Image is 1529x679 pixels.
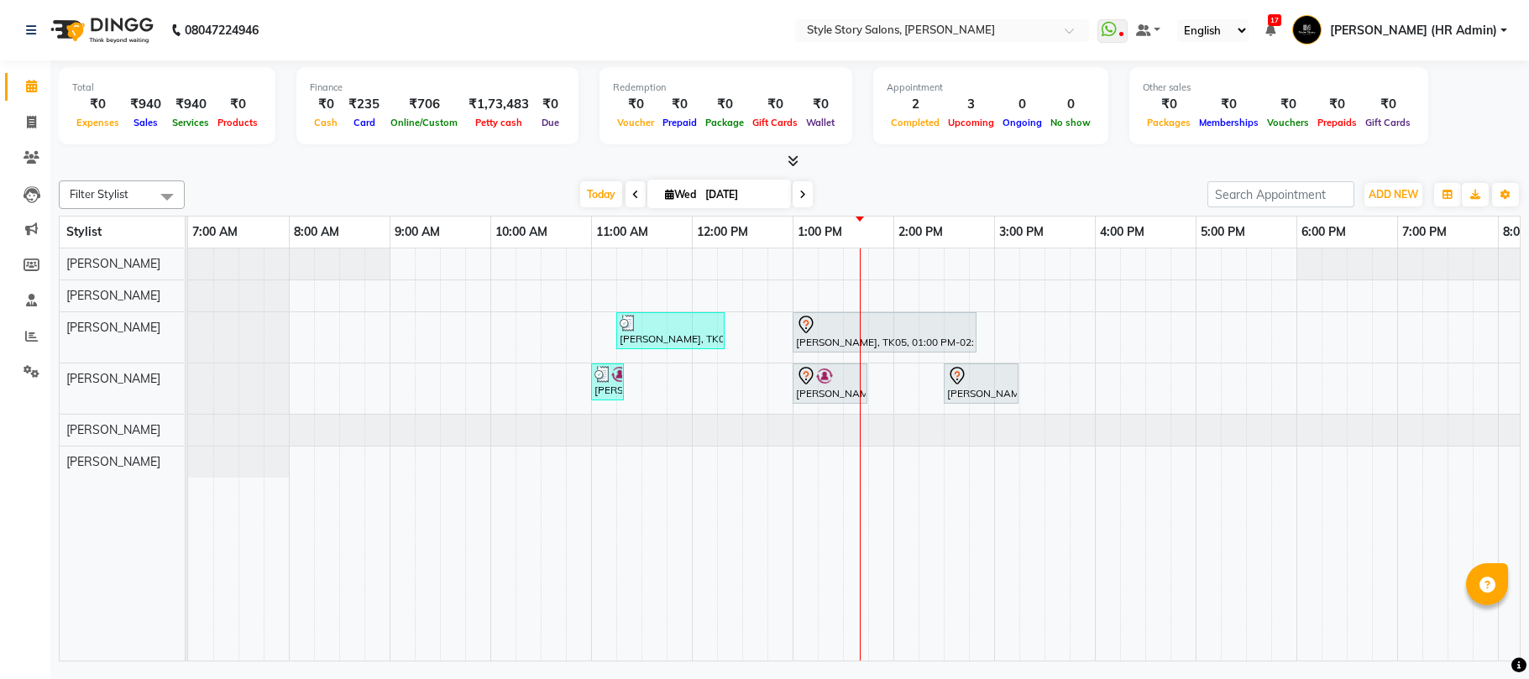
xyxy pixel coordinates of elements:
div: [PERSON_NAME], TK05, 01:00 PM-02:50 PM, Hair Cut - Master - [DEMOGRAPHIC_DATA],[PERSON_NAME] Styl... [794,315,975,350]
span: Upcoming [944,117,998,128]
a: 8:00 AM [290,220,343,244]
div: ₹0 [613,95,658,114]
div: Finance [310,81,565,95]
span: [PERSON_NAME] [66,454,160,469]
span: Petty cash [471,117,526,128]
div: ₹0 [658,95,701,114]
a: 2:00 PM [894,220,947,244]
img: Nilofar Ali (HR Admin) [1292,15,1322,44]
span: Wed [661,188,700,201]
div: [PERSON_NAME], TK01, 02:30 PM-03:15 PM, Hair Cut - Master - [DEMOGRAPHIC_DATA] [945,366,1017,401]
span: [PERSON_NAME] [66,422,160,437]
div: Other sales [1143,81,1415,95]
a: 6:00 PM [1297,220,1350,244]
span: Package [701,117,748,128]
span: Wallet [802,117,839,128]
span: ADD NEW [1369,188,1418,201]
div: ₹0 [701,95,748,114]
span: Products [213,117,262,128]
a: 4:00 PM [1096,220,1149,244]
div: 3 [944,95,998,114]
div: ₹1,73,483 [462,95,536,114]
a: 5:00 PM [1196,220,1249,244]
span: [PERSON_NAME] [66,256,160,271]
input: 2025-09-03 [700,182,784,207]
div: ₹0 [1361,95,1415,114]
div: ₹235 [342,95,386,114]
div: ₹0 [1263,95,1313,114]
img: logo [43,7,158,54]
span: Prepaid [658,117,701,128]
button: ADD NEW [1364,183,1422,206]
a: 3:00 PM [995,220,1048,244]
span: Online/Custom [386,117,462,128]
div: Total [72,81,262,95]
div: ₹0 [1313,95,1361,114]
span: Gift Cards [1361,117,1415,128]
div: ₹940 [168,95,213,114]
div: [PERSON_NAME], TK03, 01:00 PM-01:45 PM, Hair Cut - Master - [DEMOGRAPHIC_DATA] [794,366,866,401]
span: 17 [1268,14,1281,26]
div: ₹0 [213,95,262,114]
a: 11:00 AM [592,220,652,244]
span: Today [580,181,622,207]
span: Gift Cards [748,117,802,128]
span: Memberships [1195,117,1263,128]
div: ₹0 [1143,95,1195,114]
span: Packages [1143,117,1195,128]
div: ₹940 [123,95,168,114]
input: Search Appointment [1207,181,1354,207]
span: Vouchers [1263,117,1313,128]
span: [PERSON_NAME] [66,288,160,303]
span: Sales [129,117,162,128]
div: [PERSON_NAME], TK02, 11:00 AM-11:20 AM, [PERSON_NAME] Styling [593,366,622,398]
div: ₹0 [748,95,802,114]
span: No show [1046,117,1095,128]
span: Expenses [72,117,123,128]
a: 7:00 AM [188,220,242,244]
div: ₹0 [536,95,565,114]
span: Services [168,117,213,128]
div: Appointment [887,81,1095,95]
a: 1:00 PM [793,220,846,244]
div: 2 [887,95,944,114]
a: 7:00 PM [1398,220,1451,244]
div: 0 [998,95,1046,114]
a: 12:00 PM [693,220,752,244]
div: ₹0 [72,95,123,114]
a: 10:00 AM [491,220,552,244]
span: Card [349,117,380,128]
div: ₹0 [310,95,342,114]
span: [PERSON_NAME] [66,320,160,335]
span: Filter Stylist [70,187,128,201]
div: 0 [1046,95,1095,114]
span: Voucher [613,117,658,128]
a: 9:00 AM [390,220,444,244]
span: Prepaids [1313,117,1361,128]
span: [PERSON_NAME] [66,371,160,386]
div: ₹0 [1195,95,1263,114]
span: Completed [887,117,944,128]
div: ₹0 [802,95,839,114]
span: [PERSON_NAME] (HR Admin) [1330,22,1497,39]
div: Redemption [613,81,839,95]
div: ₹706 [386,95,462,114]
div: [PERSON_NAME], TK04, 11:15 AM-12:20 PM, Hair Cut - Master - [DEMOGRAPHIC_DATA],[PERSON_NAME] Styl... [618,315,723,347]
span: Cash [310,117,342,128]
b: 08047224946 [185,7,259,54]
span: Due [537,117,563,128]
span: Stylist [66,224,102,239]
iframe: chat widget [1458,612,1512,662]
a: 17 [1265,23,1275,38]
span: Ongoing [998,117,1046,128]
